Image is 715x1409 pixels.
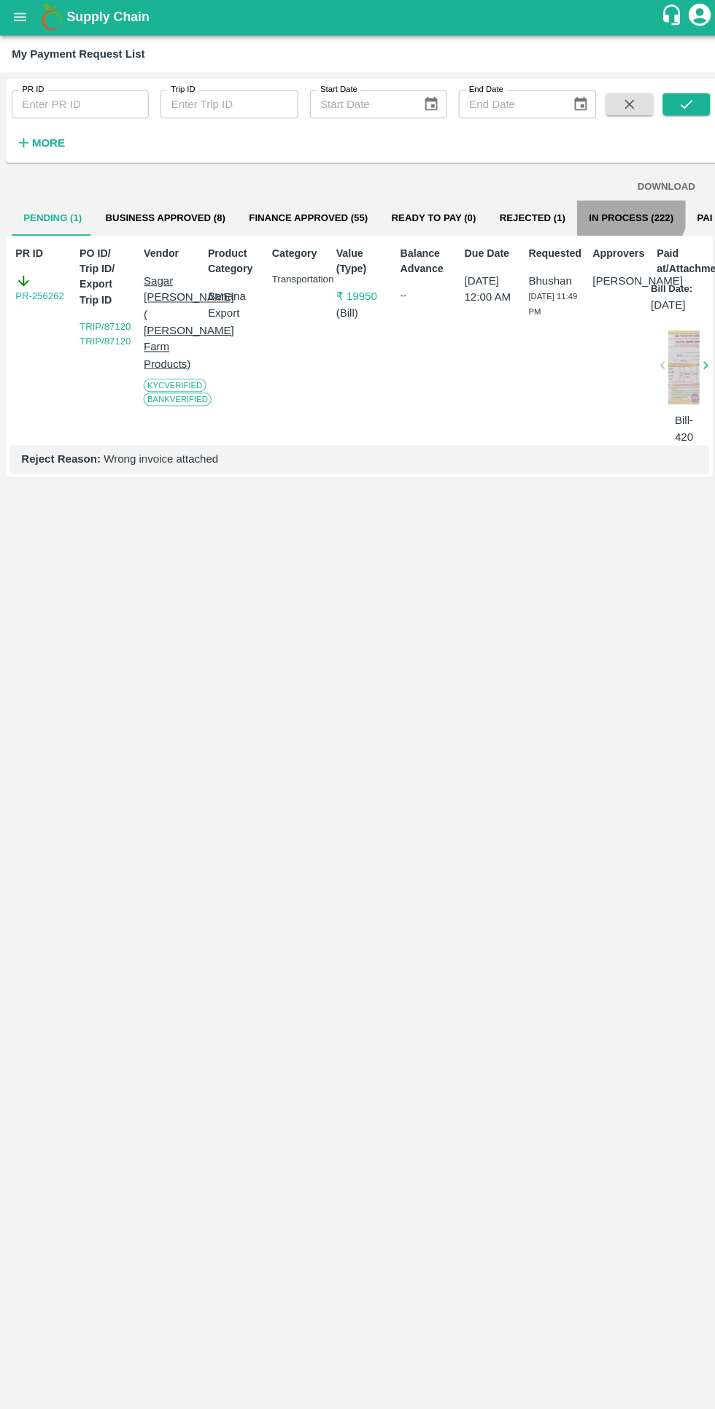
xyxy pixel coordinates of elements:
a: PR-256262 [15,287,63,301]
p: Product Category [205,244,257,274]
span: [DATE] 11:49 PM [522,290,570,313]
input: Start Date [306,90,406,118]
p: Value (Type) [332,244,384,274]
span: KYC Verified [142,375,203,388]
div: customer-support [652,5,677,31]
label: Start Date [316,84,352,96]
button: Ready To Pay (0) [374,199,481,234]
b: Reject Reason: [21,449,99,460]
label: End Date [463,84,496,96]
span: Bank Verified [142,389,209,402]
div: My Payment Request List [12,45,143,64]
label: Trip ID [169,84,193,96]
button: Rejected (1) [482,199,570,234]
input: Enter Trip ID [158,90,293,118]
p: Transportation [268,271,320,285]
p: Wrong invoice attached [21,447,688,463]
label: PR ID [22,84,44,96]
input: End Date [452,90,552,118]
button: In Process (222) [569,199,676,234]
p: Requested [522,244,573,259]
p: PR ID [15,244,67,259]
p: Paid at/Attachments [648,244,700,274]
img: logo [36,4,66,33]
p: Vendor [142,244,193,259]
p: Bill Date: [642,280,683,294]
p: Sagar [PERSON_NAME] ( [PERSON_NAME] Farm Products) [142,271,193,368]
p: Approvers [584,244,636,259]
p: [DATE] [642,294,676,310]
button: DOWNLOAD [623,174,692,199]
button: Business Approved (8) [93,199,234,234]
p: [DATE] 12:00 AM [458,271,510,304]
a: TRIP/87120 TRIP/87120 [79,318,129,344]
p: Bhushan [522,271,573,287]
div: -- [395,286,447,301]
p: Due Date [458,244,510,259]
p: Category [268,244,320,259]
p: Balance Advance [395,244,447,274]
p: Bill-420 [660,408,690,441]
button: open drawer [3,1,36,35]
div: account of current user [677,3,703,34]
button: Choose date [559,90,587,118]
b: Supply Chain [66,11,147,26]
button: Pending (1) [12,199,93,234]
p: ( Bill ) [332,302,384,318]
button: Finance Approved (55) [234,199,375,234]
button: Choose date [411,90,439,118]
strong: More [31,136,64,148]
input: Enter PR ID [12,90,147,118]
p: Banana Export [205,286,257,319]
p: [PERSON_NAME] [584,271,636,287]
p: ₹ 19950 [332,286,384,302]
a: Supply Chain [66,8,652,28]
p: PO ID/ Trip ID/ Export Trip ID [79,244,131,305]
button: More [12,130,68,155]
